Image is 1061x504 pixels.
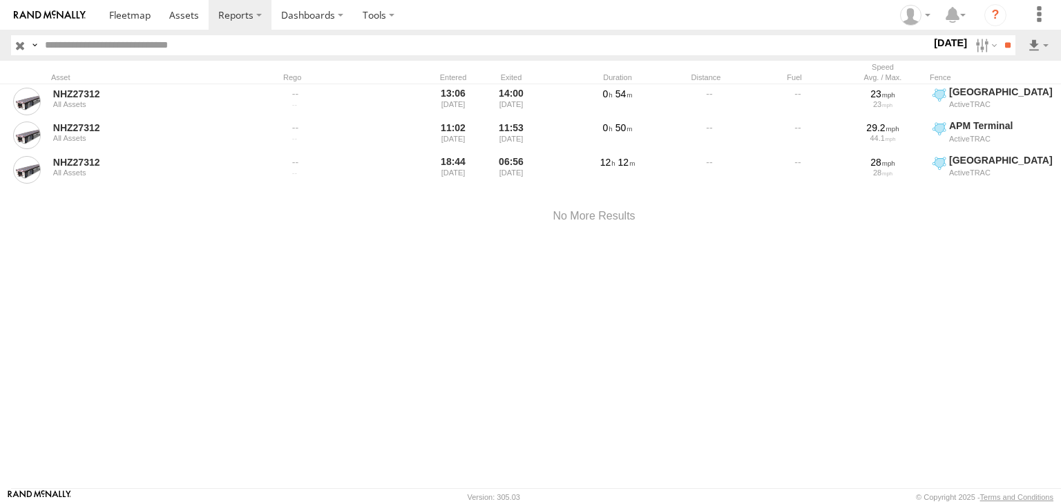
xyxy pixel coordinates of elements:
[843,156,922,168] div: 28
[916,493,1053,501] div: © Copyright 2025 -
[895,5,935,26] div: Zulema McIntosch
[14,10,86,20] img: rand-logo.svg
[931,35,970,50] label: [DATE]
[427,154,479,186] div: 18:44 [DATE]
[753,72,836,82] div: Fuel
[485,72,537,82] div: Exited
[485,119,537,151] div: 11:53 [DATE]
[843,122,922,134] div: 29.2
[53,134,242,142] div: All Assets
[984,4,1006,26] i: ?
[53,168,242,177] div: All Assets
[53,100,242,108] div: All Assets
[485,154,537,186] div: 06:56 [DATE]
[843,134,922,142] div: 44.1
[8,490,71,504] a: Visit our Website
[468,493,520,501] div: Version: 305.03
[51,72,245,82] div: Asset
[53,156,242,168] a: NHZ27312
[843,100,922,108] div: 23
[603,88,613,99] span: 0
[603,122,613,133] span: 0
[980,493,1053,501] a: Terms and Conditions
[485,86,537,117] div: 14:00 [DATE]
[843,168,922,177] div: 28
[29,35,40,55] label: Search Query
[970,35,1000,55] label: Search Filter Options
[283,72,421,82] div: Rego
[1026,35,1050,55] label: Export results as...
[843,88,922,100] div: 23
[427,119,479,151] div: 11:02 [DATE]
[665,72,747,82] div: Distance
[615,122,633,133] span: 50
[600,157,615,168] span: 12
[615,88,633,99] span: 54
[53,88,242,100] a: NHZ27312
[576,72,659,82] div: Duration
[53,122,242,134] a: NHZ27312
[427,72,479,82] div: Entered
[427,86,479,117] div: 13:06 [DATE]
[618,157,635,168] span: 12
